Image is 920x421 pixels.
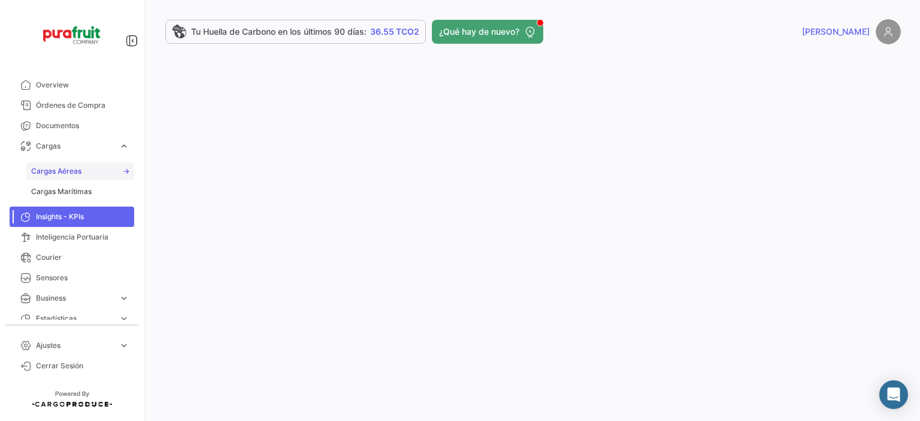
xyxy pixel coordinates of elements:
span: expand_more [119,340,129,351]
span: ¿Qué hay de nuevo? [439,26,519,38]
span: Órdenes de Compra [36,100,129,111]
span: Documentos [36,120,129,131]
span: Inteligencia Portuaria [36,232,129,243]
img: Logo+PuraFruit.png [42,14,102,56]
span: expand_more [119,293,129,304]
span: Cargas Marítimas [31,186,92,197]
span: Ajustes [36,340,114,351]
a: Tu Huella de Carbono en los últimos 90 días:36.55 TCO2 [165,20,426,44]
span: 36.55 TCO2 [370,26,419,38]
span: expand_more [119,313,129,324]
span: Cargas Aéreas [31,166,81,177]
span: Insights - KPIs [36,211,129,222]
button: ¿Qué hay de nuevo? [432,20,543,44]
span: Tu Huella de Carbono en los últimos 90 días: [191,26,367,38]
img: placeholder-user.png [876,19,901,44]
span: Estadísticas [36,313,114,324]
span: Overview [36,80,129,90]
a: Cargas Marítimas [26,183,134,201]
a: Overview [10,75,134,95]
a: Courier [10,247,134,268]
span: Cerrar Sesión [36,361,129,371]
a: Sensores [10,268,134,288]
span: expand_more [119,141,129,152]
span: [PERSON_NAME] [802,26,870,38]
a: Cargas Aéreas [26,162,134,180]
span: Cargas [36,141,114,152]
a: Inteligencia Portuaria [10,227,134,247]
div: Abrir Intercom Messenger [879,380,908,409]
a: Documentos [10,116,134,136]
span: Sensores [36,272,129,283]
span: Business [36,293,114,304]
span: Courier [36,252,129,263]
a: Insights - KPIs [10,207,134,227]
a: Órdenes de Compra [10,95,134,116]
